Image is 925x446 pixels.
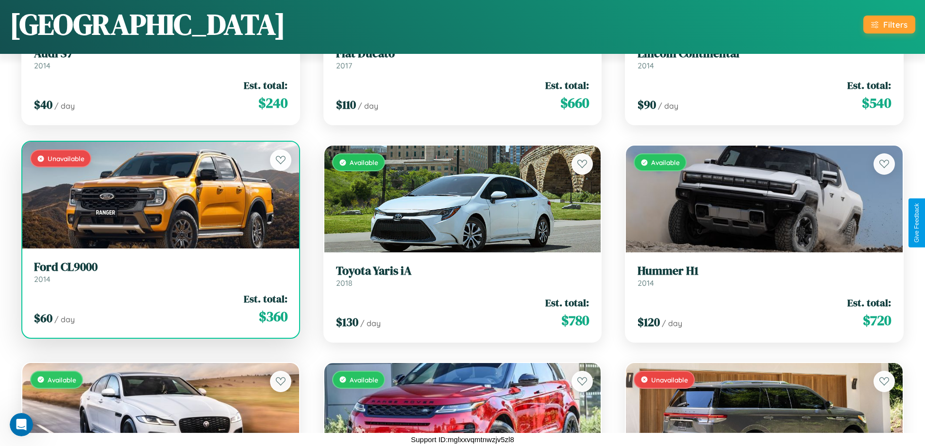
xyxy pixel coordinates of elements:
[336,61,352,70] span: 2017
[34,61,50,70] span: 2014
[638,264,891,278] h3: Hummer H1
[336,278,353,288] span: 2018
[638,278,654,288] span: 2014
[847,296,891,310] span: Est. total:
[244,78,287,92] span: Est. total:
[651,376,688,384] span: Unavailable
[34,47,287,61] h3: Audi S7
[863,16,915,33] button: Filters
[561,311,589,330] span: $ 780
[847,78,891,92] span: Est. total:
[545,296,589,310] span: Est. total:
[638,264,891,288] a: Hummer H12014
[638,61,654,70] span: 2014
[34,260,287,274] h3: Ford CL9000
[244,292,287,306] span: Est. total:
[336,97,356,113] span: $ 110
[10,4,286,44] h1: [GEOGRAPHIC_DATA]
[258,93,287,113] span: $ 240
[638,97,656,113] span: $ 90
[34,260,287,284] a: Ford CL90002014
[336,264,589,288] a: Toyota Yaris iA2018
[259,307,287,326] span: $ 360
[336,264,589,278] h3: Toyota Yaris iA
[638,47,891,70] a: Lincoln Continental2014
[336,314,358,330] span: $ 130
[34,97,52,113] span: $ 40
[48,154,84,163] span: Unavailable
[862,93,891,113] span: $ 540
[10,413,33,436] iframe: Intercom live chat
[350,158,378,166] span: Available
[883,19,908,30] div: Filters
[560,93,589,113] span: $ 660
[638,47,891,61] h3: Lincoln Continental
[34,274,50,284] span: 2014
[662,318,682,328] span: / day
[34,310,52,326] span: $ 60
[358,101,378,111] span: / day
[336,47,589,61] h3: Fiat Ducato
[913,203,920,243] div: Give Feedback
[360,318,381,328] span: / day
[411,433,514,446] p: Support ID: mglxxvqmtnwzjv5zl8
[336,47,589,70] a: Fiat Ducato2017
[54,314,75,324] span: / day
[54,101,75,111] span: / day
[638,314,660,330] span: $ 120
[350,376,378,384] span: Available
[34,47,287,70] a: Audi S72014
[863,311,891,330] span: $ 720
[545,78,589,92] span: Est. total:
[651,158,680,166] span: Available
[658,101,678,111] span: / day
[48,376,76,384] span: Available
